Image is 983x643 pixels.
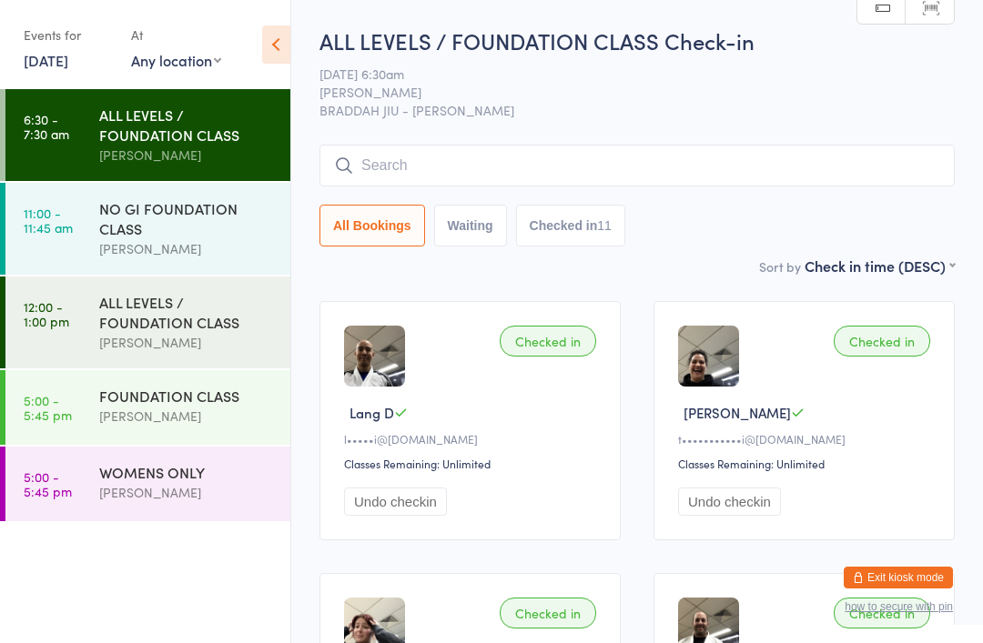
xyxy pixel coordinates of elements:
[24,112,69,141] time: 6:30 - 7:30 am
[24,469,72,498] time: 5:00 - 5:45 pm
[99,406,275,427] div: [PERSON_NAME]
[131,50,221,70] div: Any location
[319,205,425,246] button: All Bookings
[319,65,927,83] span: [DATE] 6:30am
[845,600,953,613] button: how to secure with pin
[5,183,290,275] a: 11:00 -11:45 amNO GI FOUNDATION CLASS[PERSON_NAME]
[319,145,955,186] input: Search
[99,292,275,332] div: ALL LEVELS / FOUNDATION CLASS
[5,370,290,445] a: 5:00 -5:45 pmFOUNDATION CLASS[PERSON_NAME]
[678,487,781,516] button: Undo checkin
[99,105,275,145] div: ALL LEVELS / FOUNDATION CLASS
[344,326,405,387] img: image1718610317.png
[678,456,936,471] div: Classes Remaining: Unlimited
[516,205,625,246] button: Checked in11
[5,89,290,181] a: 6:30 -7:30 amALL LEVELS / FOUNDATION CLASS[PERSON_NAME]
[99,332,275,353] div: [PERSON_NAME]
[24,50,68,70] a: [DATE]
[99,238,275,259] div: [PERSON_NAME]
[319,83,927,101] span: [PERSON_NAME]
[500,598,596,628] div: Checked in
[319,101,955,119] span: BRADDAH JIU - [PERSON_NAME]
[99,386,275,406] div: FOUNDATION CLASS
[834,598,930,628] div: Checked in
[99,145,275,166] div: [PERSON_NAME]
[805,256,955,276] div: Check in time (DESC)
[131,20,221,50] div: At
[99,198,275,238] div: NO GI FOUNDATION CLASS
[500,326,596,357] div: Checked in
[24,393,72,422] time: 5:00 - 5:45 pm
[344,431,602,447] div: l•••••i@[DOMAIN_NAME]
[344,456,602,471] div: Classes Remaining: Unlimited
[5,447,290,521] a: 5:00 -5:45 pmWOMENS ONLY[PERSON_NAME]
[844,567,953,588] button: Exit kiosk mode
[319,25,955,55] h2: ALL LEVELS / FOUNDATION CLASS Check-in
[678,326,739,387] img: image1718914851.png
[24,206,73,235] time: 11:00 - 11:45 am
[350,403,394,422] span: Lang D
[24,20,113,50] div: Events for
[759,257,801,276] label: Sort by
[344,487,447,516] button: Undo checkin
[99,482,275,503] div: [PERSON_NAME]
[24,299,69,328] time: 12:00 - 1:00 pm
[99,462,275,482] div: WOMENS ONLY
[684,403,791,422] span: [PERSON_NAME]
[5,276,290,368] a: 12:00 -1:00 pmALL LEVELS / FOUNDATION CLASS[PERSON_NAME]
[834,326,930,357] div: Checked in
[678,431,936,447] div: t•••••••••••i@[DOMAIN_NAME]
[597,218,612,233] div: 11
[434,205,507,246] button: Waiting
